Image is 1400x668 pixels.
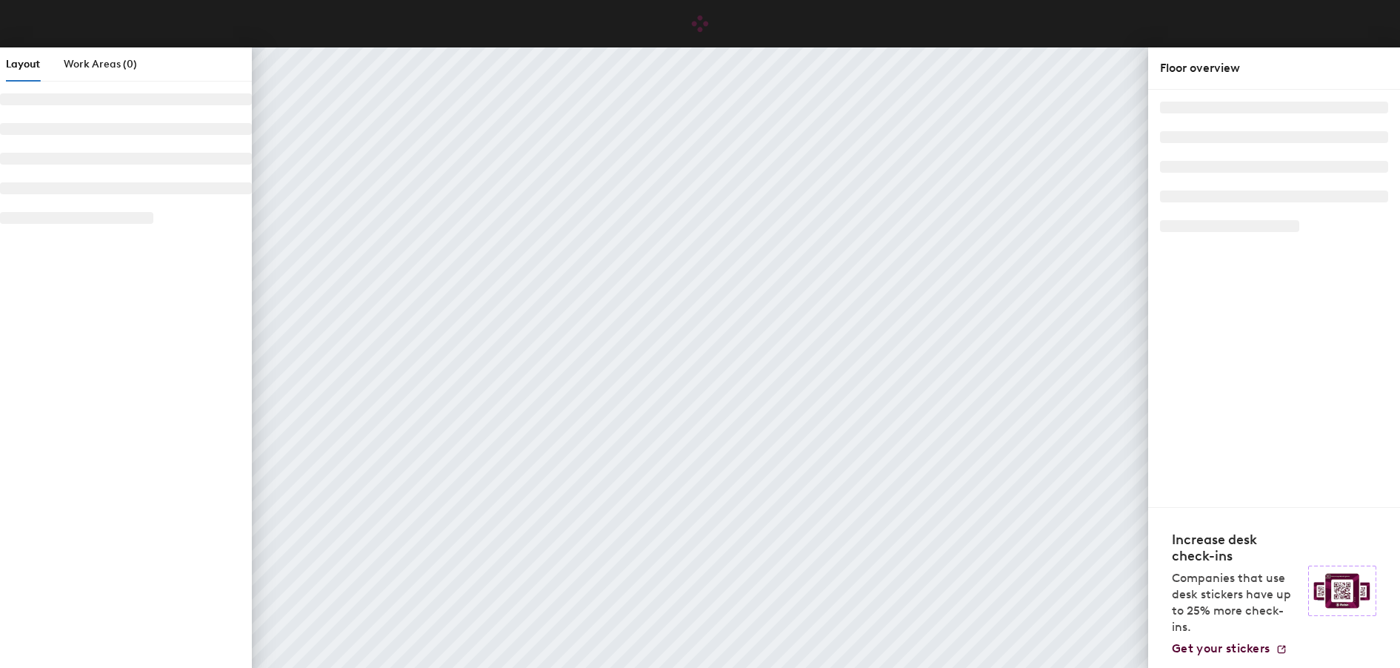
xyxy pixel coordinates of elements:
[1160,59,1388,77] div: Floor overview
[1172,641,1287,656] a: Get your stickers
[6,58,40,70] span: Layout
[1172,570,1299,635] p: Companies that use desk stickers have up to 25% more check-ins.
[1172,532,1299,564] h4: Increase desk check-ins
[1308,566,1376,616] img: Sticker logo
[1172,641,1270,655] span: Get your stickers
[64,58,137,70] span: Work Areas (0)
